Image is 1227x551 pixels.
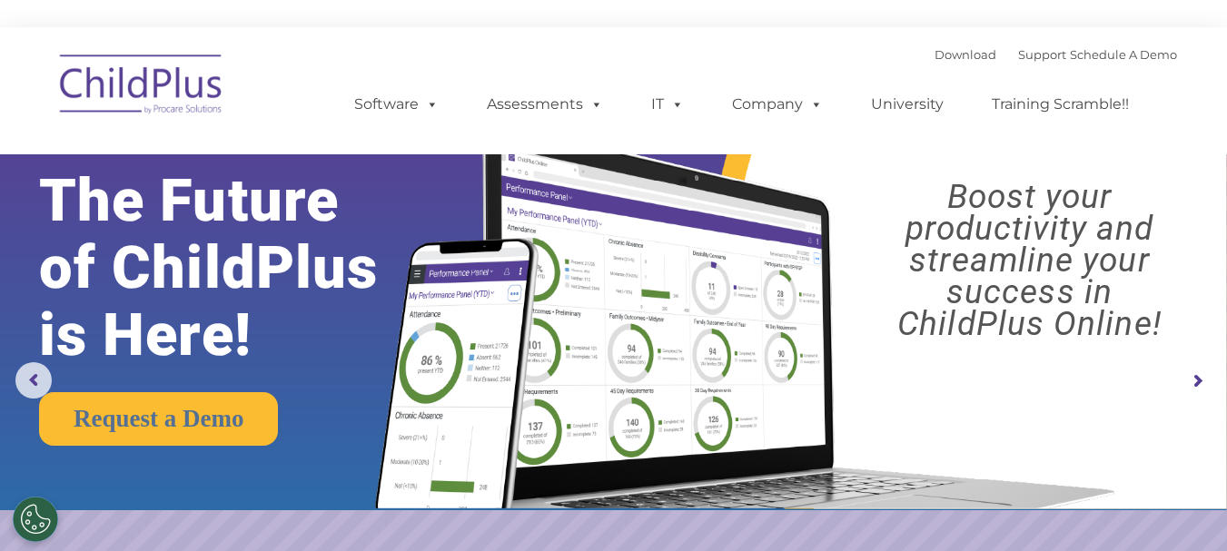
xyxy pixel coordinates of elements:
rs-layer: The Future of ChildPlus is Here! [39,167,430,369]
a: Support [1018,47,1066,62]
button: Cookies Settings [13,497,58,542]
a: Training Scramble!! [974,86,1147,123]
rs-layer: Boost your productivity and streamline your success in ChildPlus Online! [847,181,1212,339]
a: Assessments [469,86,621,123]
span: Phone number [252,194,330,208]
iframe: Chat Widget [1136,464,1227,551]
a: IT [633,86,702,123]
a: Company [714,86,841,123]
font: | [935,47,1177,62]
a: Schedule A Demo [1070,47,1177,62]
img: ChildPlus by Procare Solutions [51,42,233,133]
a: Software [336,86,457,123]
a: Download [935,47,996,62]
a: Request a Demo [39,392,278,446]
a: University [853,86,962,123]
span: Last name [252,120,308,133]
